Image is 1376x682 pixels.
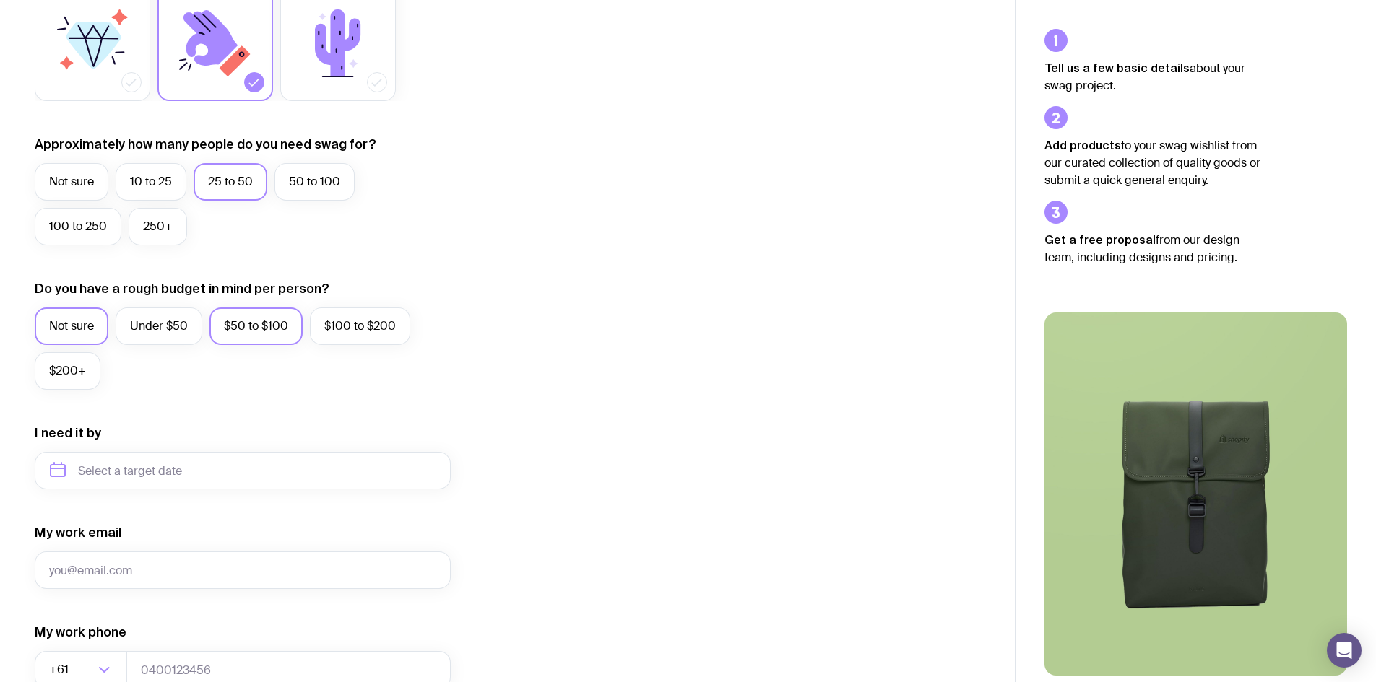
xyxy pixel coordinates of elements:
label: 25 to 50 [194,163,267,201]
label: 250+ [129,208,187,245]
label: $100 to $200 [310,307,410,345]
label: My work phone [35,624,126,641]
p: about your swag project. [1044,59,1261,95]
label: $200+ [35,352,100,390]
strong: Add products [1044,139,1121,152]
p: to your swag wishlist from our curated collection of quality goods or submit a quick general enqu... [1044,136,1261,189]
label: 50 to 100 [274,163,355,201]
div: Open Intercom Messenger [1327,633,1362,668]
label: 100 to 250 [35,208,121,245]
label: 10 to 25 [116,163,186,201]
label: Not sure [35,307,108,345]
strong: Get a free proposal [1044,233,1156,246]
label: $50 to $100 [209,307,303,345]
p: from our design team, including designs and pricing. [1044,231,1261,266]
input: Select a target date [35,452,451,489]
label: Under $50 [116,307,202,345]
label: Approximately how many people do you need swag for? [35,136,376,153]
label: My work email [35,524,121,541]
label: Not sure [35,163,108,201]
label: I need it by [35,424,101,442]
input: you@email.com [35,551,451,589]
label: Do you have a rough budget in mind per person? [35,280,329,297]
strong: Tell us a few basic details [1044,61,1190,74]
